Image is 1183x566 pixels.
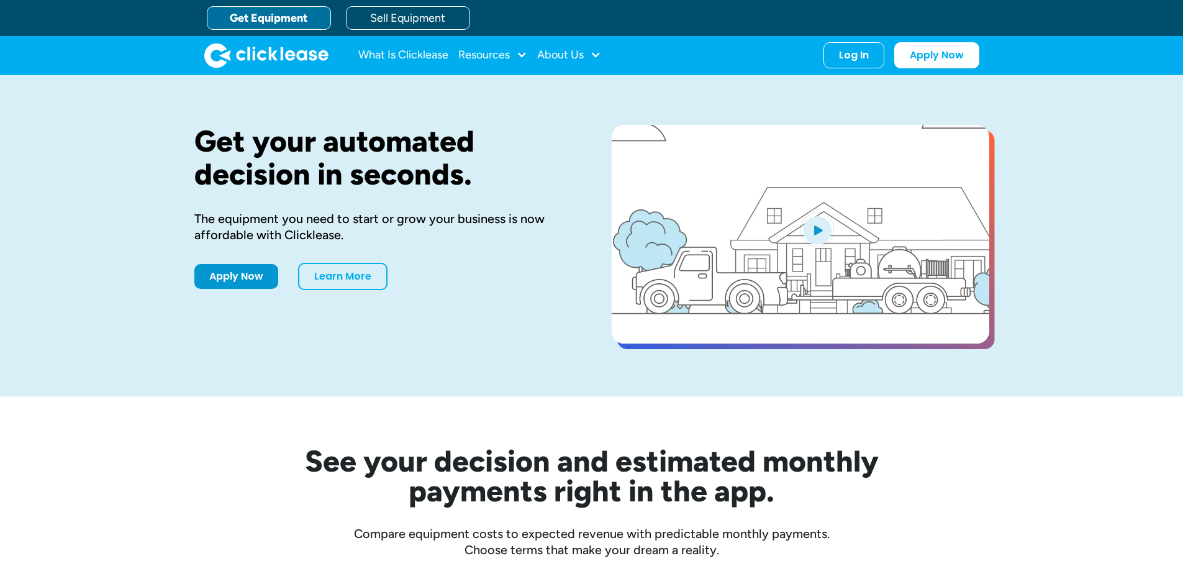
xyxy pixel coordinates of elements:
div: Log In [839,49,869,62]
a: Apply Now [894,42,979,68]
img: Clicklease logo [204,43,329,68]
div: The equipment you need to start or grow your business is now affordable with Clicklease. [194,211,572,243]
a: Apply Now [194,264,278,289]
a: Sell Equipment [346,6,470,30]
a: open lightbox [612,125,989,344]
a: Get Equipment [207,6,331,30]
h2: See your decision and estimated monthly payments right in the app. [244,446,940,506]
a: home [204,43,329,68]
div: Compare equipment costs to expected revenue with predictable monthly payments. Choose terms that ... [194,526,989,558]
a: What Is Clicklease [358,43,448,68]
img: Blue play button logo on a light blue circular background [800,212,834,247]
div: Resources [458,43,527,68]
h1: Get your automated decision in seconds. [194,125,572,191]
a: Learn More [298,263,388,290]
div: About Us [537,43,601,68]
